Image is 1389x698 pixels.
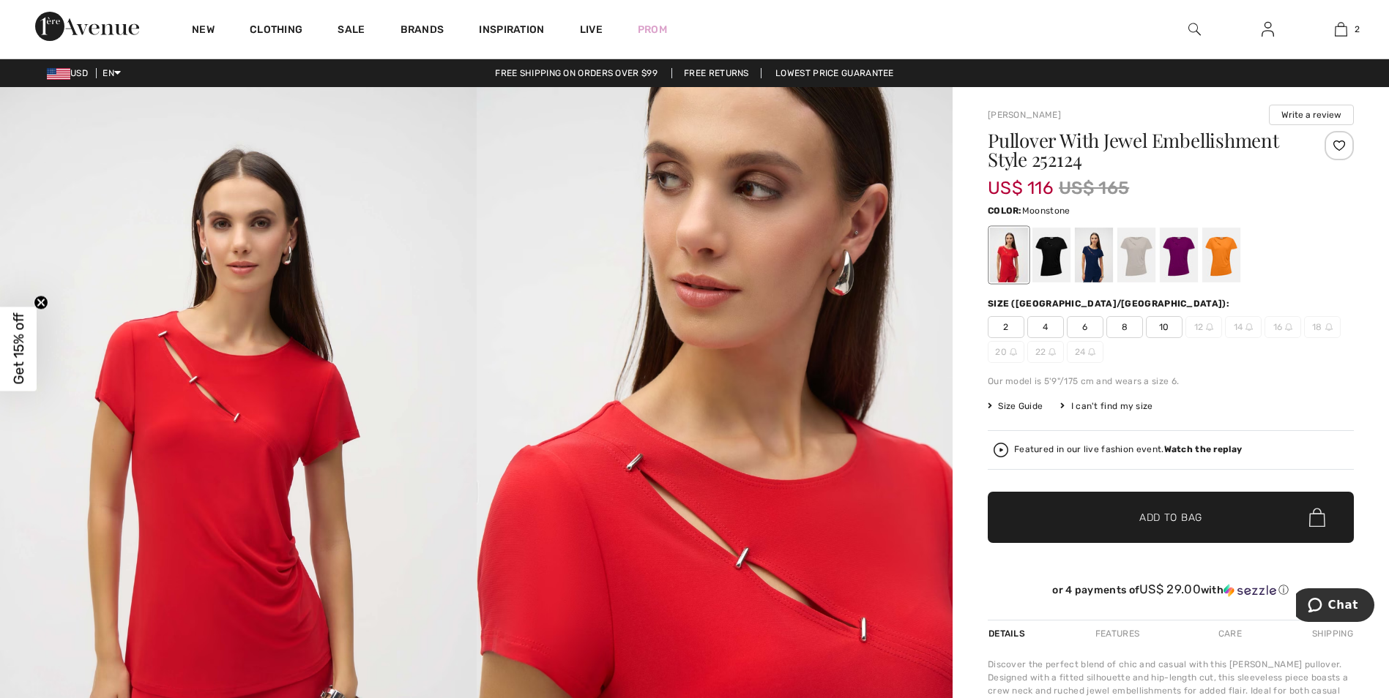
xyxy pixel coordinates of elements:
[1014,445,1242,454] div: Featured in our live fashion event.
[1250,20,1286,39] a: Sign In
[638,22,667,37] a: Prom
[1164,444,1243,454] strong: Watch the replay
[990,228,1028,282] div: Radiant red
[764,68,906,78] a: Lowest Price Guarantee
[1139,582,1201,596] span: US$ 29.00
[988,620,1029,647] div: Details
[47,68,70,80] img: US Dollar
[988,297,1232,310] div: Size ([GEOGRAPHIC_DATA]/[GEOGRAPHIC_DATA]):
[1185,316,1222,338] span: 12
[1117,228,1155,282] div: Moonstone
[1225,316,1262,338] span: 14
[338,23,365,39] a: Sale
[1022,206,1070,216] span: Moonstone
[1262,20,1274,38] img: My Info
[988,341,1024,363] span: 20
[1139,510,1202,525] span: Add to Bag
[1269,105,1354,125] button: Write a review
[483,68,669,78] a: Free shipping on orders over $99
[1206,620,1254,647] div: Care
[988,163,1053,198] span: US$ 116
[988,582,1354,597] div: or 4 payments of with
[1146,316,1183,338] span: 10
[1106,316,1143,338] span: 8
[1059,175,1129,201] span: US$ 165
[1088,348,1095,356] img: ring-m.svg
[988,375,1354,388] div: Our model is 5'9"/175 cm and wears a size 6.
[1027,341,1064,363] span: 22
[988,582,1354,602] div: or 4 payments ofUS$ 29.00withSezzle Click to learn more about Sezzle
[1010,348,1017,356] img: ring-m.svg
[988,399,1043,413] span: Size Guide
[1027,316,1064,338] span: 4
[1188,20,1201,38] img: search the website
[1285,323,1292,331] img: ring-m.svg
[988,316,1024,338] span: 2
[1325,323,1333,331] img: ring-m.svg
[1335,20,1347,38] img: My Bag
[1206,323,1213,331] img: ring-m.svg
[1265,316,1301,338] span: 16
[1160,228,1198,282] div: Purple orchid
[1202,228,1240,282] div: Apricot
[988,110,1061,120] a: [PERSON_NAME]
[994,443,1008,457] img: Watch the replay
[1224,584,1276,597] img: Sezzle
[1032,228,1070,282] div: Black
[1060,399,1152,413] div: I can't find my size
[1245,323,1253,331] img: ring-m.svg
[47,68,94,78] span: USD
[580,22,603,37] a: Live
[671,68,761,78] a: Free Returns
[1304,316,1341,338] span: 18
[988,206,1022,216] span: Color:
[988,492,1354,543] button: Add to Bag
[1075,228,1113,282] div: Midnight Blue
[1309,508,1325,527] img: Bag.svg
[988,131,1293,169] h1: Pullover With Jewel Embellishment Style 252124
[1049,348,1056,356] img: ring-m.svg
[1067,341,1103,363] span: 24
[192,23,215,39] a: New
[35,12,139,41] img: 1ère Avenue
[479,23,544,39] span: Inspiration
[1067,316,1103,338] span: 6
[34,296,48,310] button: Close teaser
[250,23,302,39] a: Clothing
[401,23,444,39] a: Brands
[1083,620,1152,647] div: Features
[1296,588,1374,625] iframe: Opens a widget where you can chat to one of our agents
[1355,23,1360,36] span: 2
[10,313,27,385] span: Get 15% off
[1308,620,1354,647] div: Shipping
[103,68,121,78] span: EN
[1305,20,1377,38] a: 2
